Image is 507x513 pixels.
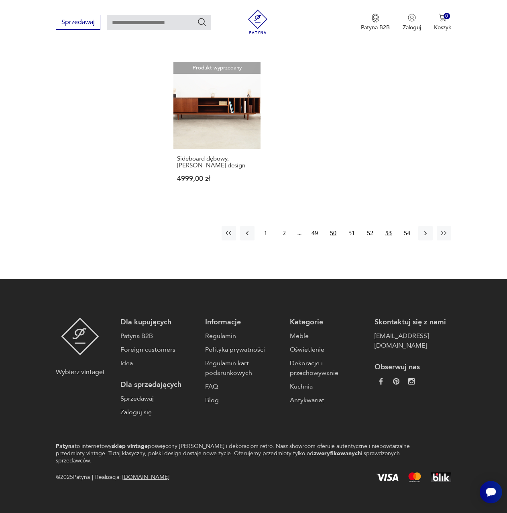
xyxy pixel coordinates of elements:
[120,345,197,354] a: Foreign customers
[56,443,423,464] p: to internetowy poświęcony [PERSON_NAME] i dekoracjom retro. Nasz showroom oferuje autentyczne i n...
[177,155,257,169] h3: Sideboard dębowy, [PERSON_NAME] design
[403,24,421,31] p: Zaloguj
[112,442,148,450] strong: sklep vintage
[290,395,367,405] a: Antykwariat
[361,14,390,31] a: Ikona medaluPatyna B2B
[205,345,282,354] a: Polityka prywatności
[56,472,90,482] span: @ 2025 Patyna
[173,62,261,198] a: Produkt wyprzedanySideboard dębowy, skandynawski designSideboard dębowy, [PERSON_NAME] design4999...
[290,358,367,378] a: Dekoracje i przechowywanie
[56,367,104,377] p: Wybierz vintage!
[120,394,197,403] a: Sprzedawaj
[205,331,282,341] a: Regulamin
[197,17,207,27] button: Szukaj
[363,226,377,240] button: 52
[375,331,451,350] a: [EMAIL_ADDRESS][DOMAIN_NAME]
[408,378,415,385] img: c2fd9cf7f39615d9d6839a72ae8e59e5.webp
[378,378,384,385] img: da9060093f698e4c3cedc1453eec5031.webp
[307,226,322,240] button: 49
[408,472,421,482] img: Mastercard
[375,362,451,372] p: Obserwuj nas
[95,472,169,482] span: Realizacja:
[205,358,282,378] a: Regulamin kart podarunkowych
[439,14,447,22] img: Ikona koszyka
[361,24,390,31] p: Patyna B2B
[408,14,416,22] img: Ikonka użytkownika
[290,318,367,327] p: Kategorie
[290,382,367,391] a: Kuchnia
[376,474,399,481] img: Visa
[400,226,414,240] button: 54
[480,481,502,503] iframe: Smartsupp widget button
[314,450,361,457] strong: zweryfikowanych
[344,226,359,240] button: 51
[290,331,367,341] a: Meble
[56,20,100,26] a: Sprzedawaj
[122,473,169,481] a: [DOMAIN_NAME]
[205,318,282,327] p: Informacje
[290,345,367,354] a: Oświetlenie
[205,395,282,405] a: Blog
[393,378,399,385] img: 37d27d81a828e637adc9f9cb2e3d3a8a.webp
[375,318,451,327] p: Skontaktuj się z nami
[56,15,100,30] button: Sprzedawaj
[326,226,340,240] button: 50
[361,14,390,31] button: Patyna B2B
[246,10,270,34] img: Patyna - sklep z meblami i dekoracjami vintage
[381,226,396,240] button: 53
[120,331,197,341] a: Patyna B2B
[120,358,197,368] a: Idea
[434,24,451,31] p: Koszyk
[56,442,75,450] strong: Patyna
[120,407,197,417] a: Zaloguj się
[61,318,99,355] img: Patyna - sklep z meblami i dekoracjami vintage
[120,380,197,390] p: Dla sprzedających
[371,14,379,22] img: Ikona medalu
[444,13,450,20] div: 0
[434,14,451,31] button: 0Koszyk
[277,226,291,240] button: 2
[120,318,197,327] p: Dla kupujących
[205,382,282,391] a: FAQ
[259,226,273,240] button: 1
[177,175,257,182] p: 4999,00 zł
[403,14,421,31] button: Zaloguj
[92,472,93,482] div: |
[431,472,451,482] img: BLIK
